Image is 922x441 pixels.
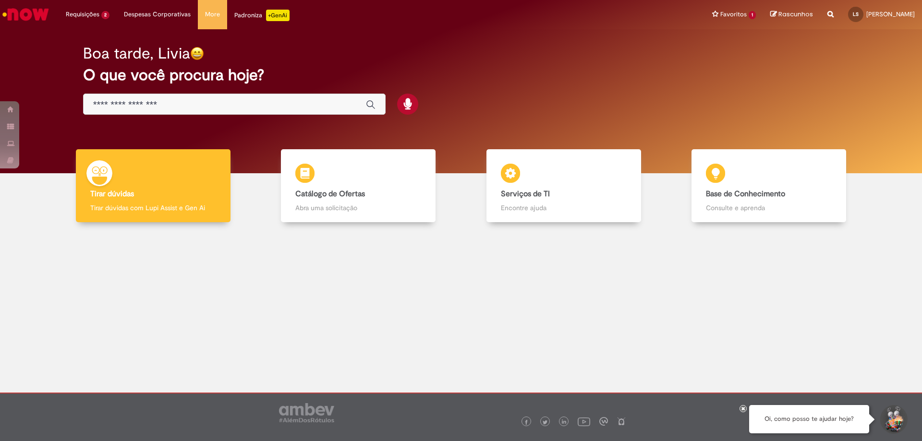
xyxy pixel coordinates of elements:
b: Serviços de TI [501,189,550,199]
p: Tirar dúvidas com Lupi Assist e Gen Ai [90,203,216,213]
b: Tirar dúvidas [90,189,134,199]
span: Rascunhos [778,10,813,19]
h2: O que você procura hoje? [83,67,839,83]
h2: Boa tarde, Livia [83,45,190,62]
a: Catálogo de Ofertas Abra uma solicitação [256,149,461,223]
img: logo_footer_ambev_rotulo_gray.png [279,403,334,422]
span: More [205,10,220,19]
a: Serviços de TI Encontre ajuda [461,149,667,223]
div: Padroniza [234,10,290,21]
div: Oi, como posso te ajudar hoje? [749,405,869,433]
a: Base de Conhecimento Consulte e aprenda [667,149,872,223]
span: [PERSON_NAME] [866,10,915,18]
img: logo_footer_youtube.png [578,415,590,428]
img: logo_footer_naosei.png [617,417,626,426]
img: ServiceNow [1,5,50,24]
img: logo_footer_facebook.png [524,420,529,425]
a: Tirar dúvidas Tirar dúvidas com Lupi Assist e Gen Ai [50,149,256,223]
p: +GenAi [266,10,290,21]
span: Favoritos [720,10,747,19]
p: Abra uma solicitação [295,203,421,213]
img: logo_footer_twitter.png [543,420,547,425]
span: 2 [101,11,109,19]
a: Rascunhos [770,10,813,19]
b: Base de Conhecimento [706,189,785,199]
span: 1 [749,11,756,19]
span: Requisições [66,10,99,19]
p: Consulte e aprenda [706,203,832,213]
img: logo_footer_linkedin.png [562,419,567,425]
img: logo_footer_workplace.png [599,417,608,426]
button: Iniciar Conversa de Suporte [879,405,908,434]
span: LS [853,11,859,17]
span: Despesas Corporativas [124,10,191,19]
img: happy-face.png [190,47,204,60]
p: Encontre ajuda [501,203,627,213]
b: Catálogo de Ofertas [295,189,365,199]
